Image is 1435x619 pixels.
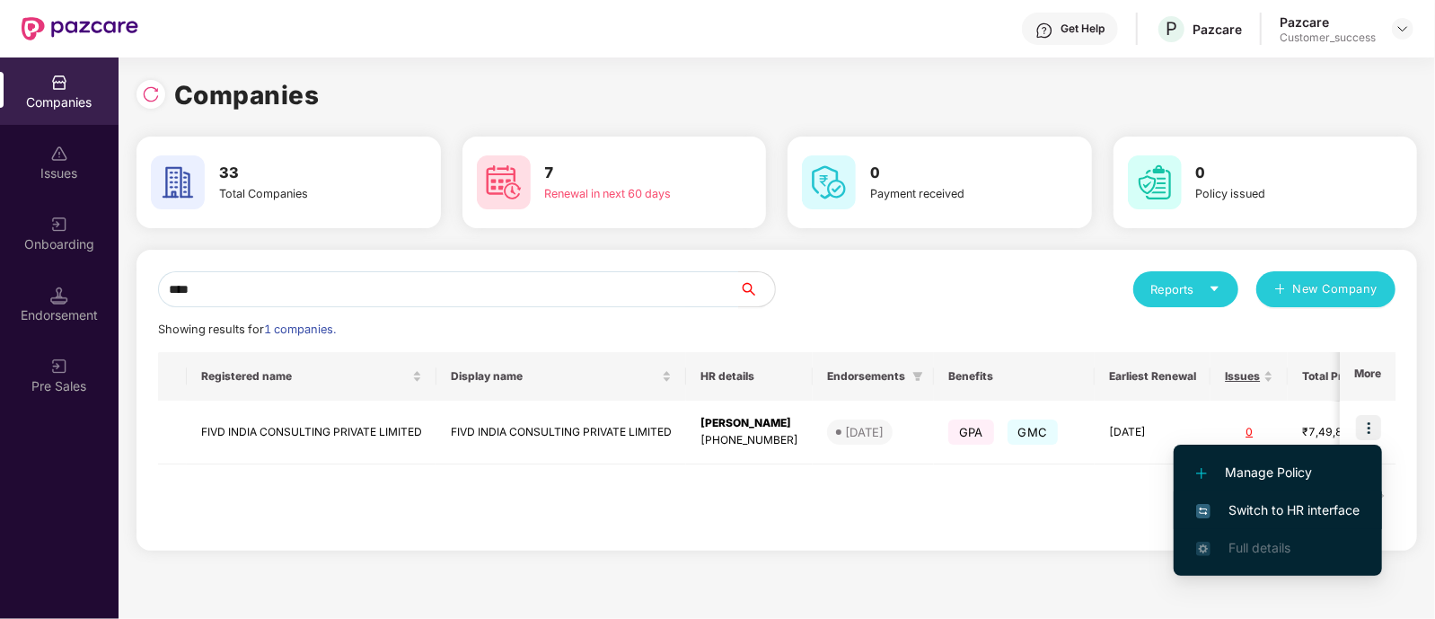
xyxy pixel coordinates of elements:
span: Registered name [201,369,409,384]
td: [DATE] [1095,401,1211,464]
div: Renewal in next 60 days [545,185,700,203]
img: svg+xml;base64,PHN2ZyB3aWR0aD0iMjAiIGhlaWdodD0iMjAiIHZpZXdCb3g9IjAgMCAyMCAyMCIgZmlsbD0ibm9uZSIgeG... [50,216,68,234]
span: Showing results for [158,323,336,336]
div: Get Help [1061,22,1105,36]
div: Pazcare [1193,21,1242,38]
img: svg+xml;base64,PHN2ZyBpZD0iSGVscC0zMngzMiIgeG1sbnM9Imh0dHA6Ly93d3cudzMub3JnLzIwMDAvc3ZnIiB3aWR0aD... [1035,22,1053,40]
h3: 0 [870,162,1025,185]
div: Customer_success [1280,31,1376,45]
div: ₹7,49,890 [1302,424,1392,441]
div: [DATE] [845,423,884,441]
button: plusNew Company [1256,271,1395,307]
img: svg+xml;base64,PHN2ZyB4bWxucz0iaHR0cDovL3d3dy53My5vcmcvMjAwMC9zdmciIHdpZHRoPSI2MCIgaGVpZ2h0PSI2MC... [802,155,856,209]
span: plus [1274,283,1286,297]
th: HR details [686,352,813,401]
span: 1 companies. [264,323,336,336]
div: Policy issued [1196,185,1351,203]
div: Total Companies [219,185,374,203]
th: Registered name [187,352,436,401]
td: FIVD INDIA CONSULTING PRIVATE LIMITED [436,401,686,464]
h1: Companies [174,75,320,115]
span: caret-down [1209,283,1220,295]
span: Display name [451,369,658,384]
td: FIVD INDIA CONSULTING PRIVATE LIMITED [187,401,436,464]
img: svg+xml;base64,PHN2ZyBpZD0iQ29tcGFuaWVzIiB4bWxucz0iaHR0cDovL3d3dy53My5vcmcvMjAwMC9zdmciIHdpZHRoPS... [50,74,68,92]
span: Switch to HR interface [1196,500,1360,520]
span: Issues [1225,369,1260,384]
img: svg+xml;base64,PHN2ZyB4bWxucz0iaHR0cDovL3d3dy53My5vcmcvMjAwMC9zdmciIHdpZHRoPSI2MCIgaGVpZ2h0PSI2MC... [477,155,531,209]
span: GPA [948,420,994,445]
span: Total Premium [1302,369,1378,384]
span: P [1166,18,1177,40]
div: Payment received [870,185,1025,203]
img: svg+xml;base64,PHN2ZyB4bWxucz0iaHR0cDovL3d3dy53My5vcmcvMjAwMC9zdmciIHdpZHRoPSIxNi4zNjMiIGhlaWdodD... [1196,542,1211,556]
img: svg+xml;base64,PHN2ZyBpZD0iRHJvcGRvd24tMzJ4MzIiIHhtbG5zPSJodHRwOi8vd3d3LnczLm9yZy8yMDAwL3N2ZyIgd2... [1395,22,1410,36]
button: search [738,271,776,307]
img: svg+xml;base64,PHN2ZyBpZD0iSXNzdWVzX2Rpc2FibGVkIiB4bWxucz0iaHR0cDovL3d3dy53My5vcmcvMjAwMC9zdmciIH... [50,145,68,163]
div: Reports [1151,280,1220,298]
img: svg+xml;base64,PHN2ZyB4bWxucz0iaHR0cDovL3d3dy53My5vcmcvMjAwMC9zdmciIHdpZHRoPSI2MCIgaGVpZ2h0PSI2MC... [1128,155,1182,209]
span: New Company [1293,280,1378,298]
div: 0 [1225,424,1273,441]
th: Display name [436,352,686,401]
th: Earliest Renewal [1095,352,1211,401]
span: Endorsements [827,369,905,384]
img: svg+xml;base64,PHN2ZyB3aWR0aD0iMTQuNSIgaGVpZ2h0PSIxNC41IiB2aWV3Qm94PSIwIDAgMTYgMTYiIGZpbGw9Im5vbm... [50,287,68,305]
h3: 7 [545,162,700,185]
span: Full details [1228,540,1290,555]
img: icon [1356,415,1381,440]
img: svg+xml;base64,PHN2ZyBpZD0iUmVsb2FkLTMyeDMyIiB4bWxucz0iaHR0cDovL3d3dy53My5vcmcvMjAwMC9zdmciIHdpZH... [142,85,160,103]
h3: 0 [1196,162,1351,185]
img: svg+xml;base64,PHN2ZyB3aWR0aD0iMjAiIGhlaWdodD0iMjAiIHZpZXdCb3g9IjAgMCAyMCAyMCIgZmlsbD0ibm9uZSIgeG... [50,358,68,376]
th: Issues [1211,352,1288,401]
span: filter [909,366,927,387]
img: svg+xml;base64,PHN2ZyB4bWxucz0iaHR0cDovL3d3dy53My5vcmcvMjAwMC9zdmciIHdpZHRoPSI2MCIgaGVpZ2h0PSI2MC... [151,155,205,209]
img: svg+xml;base64,PHN2ZyB4bWxucz0iaHR0cDovL3d3dy53My5vcmcvMjAwMC9zdmciIHdpZHRoPSIxNiIgaGVpZ2h0PSIxNi... [1196,504,1211,518]
div: [PERSON_NAME] [700,415,798,432]
div: Pazcare [1280,13,1376,31]
th: More [1340,352,1395,401]
span: filter [912,371,923,382]
th: Benefits [934,352,1095,401]
th: Total Premium [1288,352,1406,401]
div: [PHONE_NUMBER] [700,432,798,449]
span: search [738,282,775,296]
img: New Pazcare Logo [22,17,138,40]
span: GMC [1008,420,1059,445]
span: Manage Policy [1196,463,1360,482]
h3: 33 [219,162,374,185]
img: svg+xml;base64,PHN2ZyB4bWxucz0iaHR0cDovL3d3dy53My5vcmcvMjAwMC9zdmciIHdpZHRoPSIxMi4yMDEiIGhlaWdodD... [1196,468,1207,479]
